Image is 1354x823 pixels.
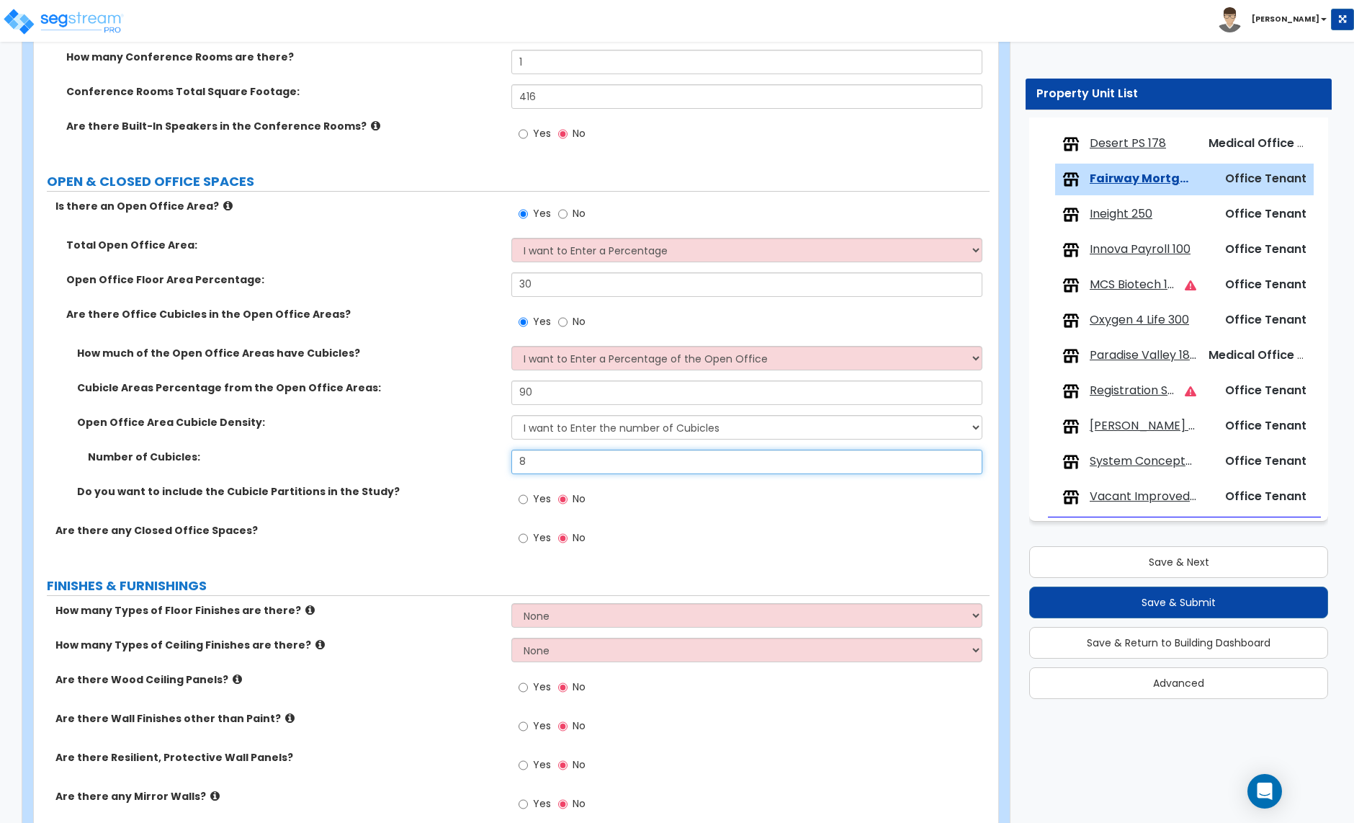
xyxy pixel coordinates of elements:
[519,206,528,222] input: Yes
[55,672,501,687] label: Are there Wood Ceiling Panels?
[55,638,501,652] label: How many Types of Ceiling Finishes are there?
[1247,774,1282,809] div: Open Intercom Messenger
[66,238,501,252] label: Total Open Office Area:
[1062,206,1080,223] img: tenants.png
[1225,382,1306,399] span: Office Tenant
[2,7,125,36] img: logo_pro_r.png
[558,680,568,695] input: No
[66,307,501,321] label: Are there Office Cubicles in the Open Office Areas?
[1090,135,1166,152] span: Desert PS 178
[519,126,528,142] input: Yes
[1090,206,1152,223] span: Ineight 250
[1217,7,1242,32] img: avatar.png
[1062,241,1080,259] img: tenants.png
[1252,14,1319,25] b: [PERSON_NAME]
[573,719,586,733] span: No
[55,711,501,726] label: Are there Wall Finishes other than Paint?
[1090,453,1196,470] span: System Concepts 360
[573,126,586,141] span: No
[1225,170,1306,187] span: Office Tenant
[519,314,528,330] input: Yes
[573,796,586,811] span: No
[1225,453,1306,469] span: Office Tenant
[47,172,990,191] label: OPEN & CLOSED OFFICE SPACES
[533,757,551,772] span: Yes
[573,757,586,772] span: No
[1036,86,1321,102] div: Property Unit List
[1090,347,1196,364] span: Paradise Valley 180
[55,603,501,618] label: How many Types of Floor Finishes are there?
[1225,241,1306,257] span: Office Tenant
[558,757,568,773] input: No
[315,639,325,650] i: click for more info!
[1062,312,1080,329] img: tenants.png
[519,719,528,734] input: Yes
[1209,135,1339,151] span: Medical Office Tenant
[573,206,586,221] span: No
[55,789,501,804] label: Are there any Mirror Walls?
[1225,488,1306,504] span: Office Tenant
[55,523,501,538] label: Are there any Closed Office Spaces?
[77,415,501,430] label: Open Office Area Cubicle Density:
[1029,546,1328,578] button: Save & Next
[1225,417,1306,434] span: Office Tenant
[285,713,295,724] i: click for more info!
[88,450,501,464] label: Number of Cubicles:
[233,674,242,685] i: click for more info!
[1225,311,1306,328] span: Office Tenant
[77,484,501,499] label: Do you want to include the Cubicle Partitions in the Study?
[1090,312,1189,329] span: Oxygen 4 Life 300
[66,272,501,287] label: Open Office Floor Area Percentage:
[223,200,233,211] i: click for more info!
[519,680,528,695] input: Yes
[519,796,528,812] input: Yes
[533,530,551,545] span: Yes
[533,126,551,141] span: Yes
[533,314,551,329] span: Yes
[573,680,586,694] span: No
[66,119,501,133] label: Are there Built-In Speakers in the Conference Rooms?
[558,796,568,812] input: No
[558,530,568,546] input: No
[533,719,551,733] span: Yes
[1062,453,1080,471] img: tenants.png
[55,750,501,765] label: Are there Resilient, Protective Wall Panels?
[1090,171,1196,187] span: Fairway Mortgage/KBE 150
[533,491,551,506] span: Yes
[573,491,586,506] span: No
[210,791,220,801] i: click for more info!
[1090,241,1191,258] span: Innova Payroll 100
[533,206,551,221] span: Yes
[558,206,568,222] input: No
[1090,489,1196,505] span: Vacant Improved Combined
[1062,347,1080,365] img: tenants.png
[1062,489,1080,506] img: tenants.png
[1062,277,1080,294] img: tenants.png
[1209,347,1339,363] span: Medical Office Tenant
[66,84,501,99] label: Conference Rooms Total Square Footage:
[1090,383,1174,399] span: Registration Sciences 155
[519,491,528,507] input: Yes
[1029,627,1328,659] button: Save & Return to Building Dashboard
[55,199,501,213] label: Is there an Open Office Area?
[77,346,501,360] label: How much of the Open Office Areas have Cubicles?
[519,757,528,773] input: Yes
[66,50,501,64] label: How many Conference Rooms are there?
[1090,418,1196,435] span: Sonntag Counseling 165
[47,577,990,595] label: FINISHES & FURNISHINGS
[558,314,568,330] input: No
[371,120,380,131] i: click for more info!
[533,796,551,811] span: Yes
[1225,205,1306,222] span: Office Tenant
[1029,667,1328,699] button: Advanced
[1062,135,1080,153] img: tenants.png
[558,491,568,507] input: No
[519,530,528,546] input: Yes
[1062,171,1080,188] img: tenants.png
[305,605,315,615] i: click for more info!
[558,126,568,142] input: No
[573,314,586,329] span: No
[1029,587,1328,618] button: Save & Submit
[573,530,586,545] span: No
[1090,277,1174,293] span: MCS Biotech 175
